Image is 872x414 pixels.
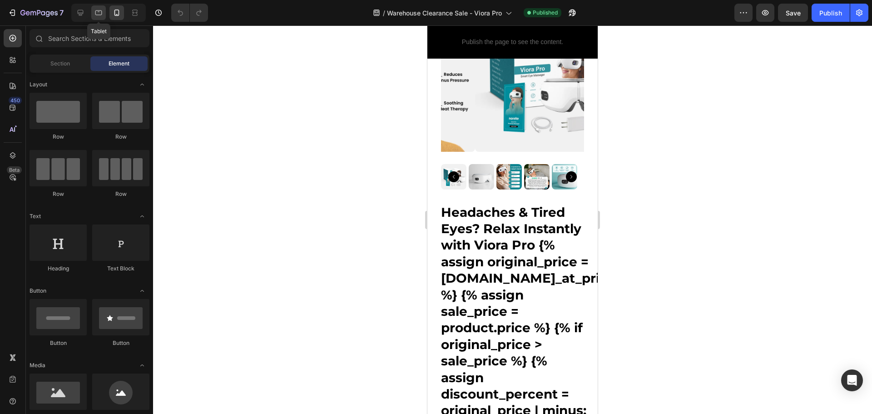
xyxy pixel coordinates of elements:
span: Toggle open [135,284,149,298]
button: Carousel Next Arrow [139,146,149,157]
span: Toggle open [135,358,149,373]
div: Button [30,339,87,347]
div: Button [92,339,149,347]
span: Button [30,287,46,295]
button: Publish [812,4,850,22]
span: Element [109,60,129,68]
div: Open Intercom Messenger [841,369,863,391]
div: Beta [7,166,22,174]
span: / [383,8,385,18]
div: Row [92,190,149,198]
div: Row [92,133,149,141]
span: Text [30,212,41,220]
span: Media [30,361,45,369]
span: Published [533,9,558,17]
span: Save [786,9,801,17]
input: Search Sections & Elements [30,29,149,47]
div: Row [30,133,87,141]
div: Heading [30,264,87,273]
span: Warehouse Clearance Sale - Viora Pro [387,8,502,18]
span: Section [50,60,70,68]
div: Text Block [92,264,149,273]
button: Save [778,4,808,22]
div: Publish [819,8,842,18]
span: Toggle open [135,209,149,224]
div: 450 [9,97,22,104]
button: Carousel Back Arrow [21,146,32,157]
div: Undo/Redo [171,4,208,22]
span: Layout [30,80,47,89]
span: Toggle open [135,77,149,92]
div: Row [30,190,87,198]
button: 7 [4,4,68,22]
iframe: Design area [427,25,598,414]
p: 7 [59,7,64,18]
